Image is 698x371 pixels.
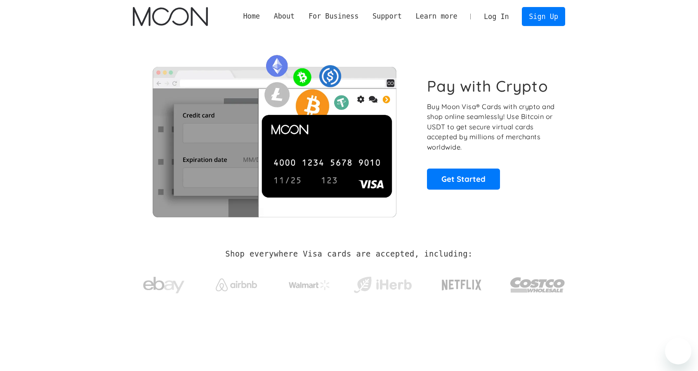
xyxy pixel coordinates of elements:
img: Moon Cards let you spend your crypto anywhere Visa is accepted. [133,49,415,217]
a: home [133,7,208,26]
a: Netflix [425,266,499,300]
a: iHerb [352,266,413,300]
div: Learn more [409,11,465,21]
img: Walmart [289,280,330,290]
a: Walmart [279,272,340,294]
div: For Business [302,11,366,21]
img: Netflix [441,275,482,295]
img: ebay [143,272,184,298]
a: Sign Up [522,7,565,26]
p: Buy Moon Visa® Cards with crypto and shop online seamlessly! Use Bitcoin or USDT to get secure vi... [427,102,556,152]
a: Log In [477,7,516,26]
div: About [267,11,302,21]
h2: Shop everywhere Visa cards are accepted, including: [225,250,472,259]
div: Support [373,11,402,21]
img: Costco [510,269,565,300]
div: Learn more [415,11,457,21]
div: For Business [309,11,358,21]
h1: Pay with Crypto [427,77,548,95]
a: Costco [510,261,565,304]
a: ebay [133,264,194,302]
div: About [274,11,295,21]
a: Airbnb [206,270,267,295]
a: Get Started [427,169,500,189]
iframe: Кнопка запуска окна обмена сообщениями [665,338,691,364]
div: Support [366,11,408,21]
img: Moon Logo [133,7,208,26]
img: iHerb [352,274,413,296]
a: Home [236,11,267,21]
img: Airbnb [216,278,257,291]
